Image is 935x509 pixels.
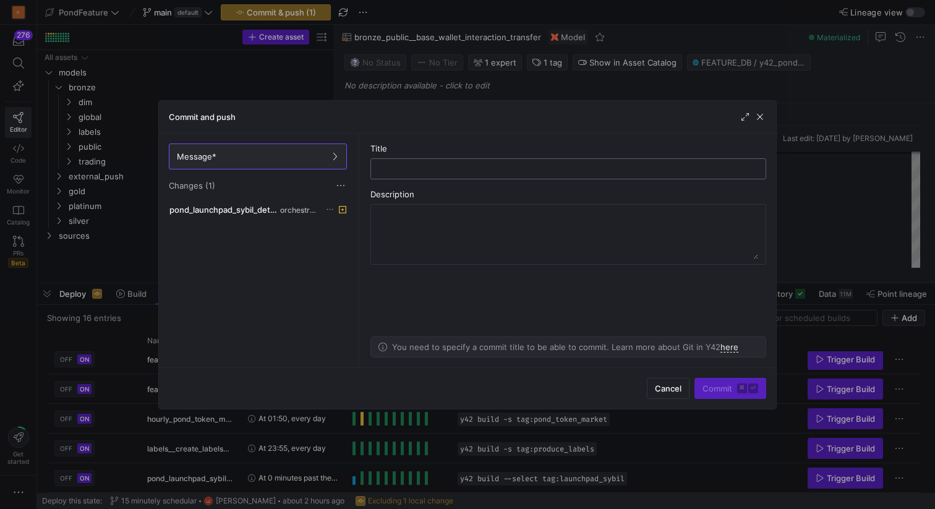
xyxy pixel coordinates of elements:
[392,342,738,352] p: You need to specify a commit title to be able to commit. Learn more about Git in Y42
[647,378,690,399] button: Cancel
[166,202,349,218] button: pond_launchpad_sybil_detection.ymlorchestrations
[169,143,347,169] button: Message*
[280,206,319,215] span: orchestrations
[169,205,278,215] span: pond_launchpad_sybil_detection.yml
[720,342,738,353] a: here
[370,189,766,199] div: Description
[370,143,387,153] span: Title
[177,152,216,161] span: Message*
[169,181,215,190] span: Changes (1)
[655,383,681,393] span: Cancel
[169,112,236,122] h3: Commit and push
